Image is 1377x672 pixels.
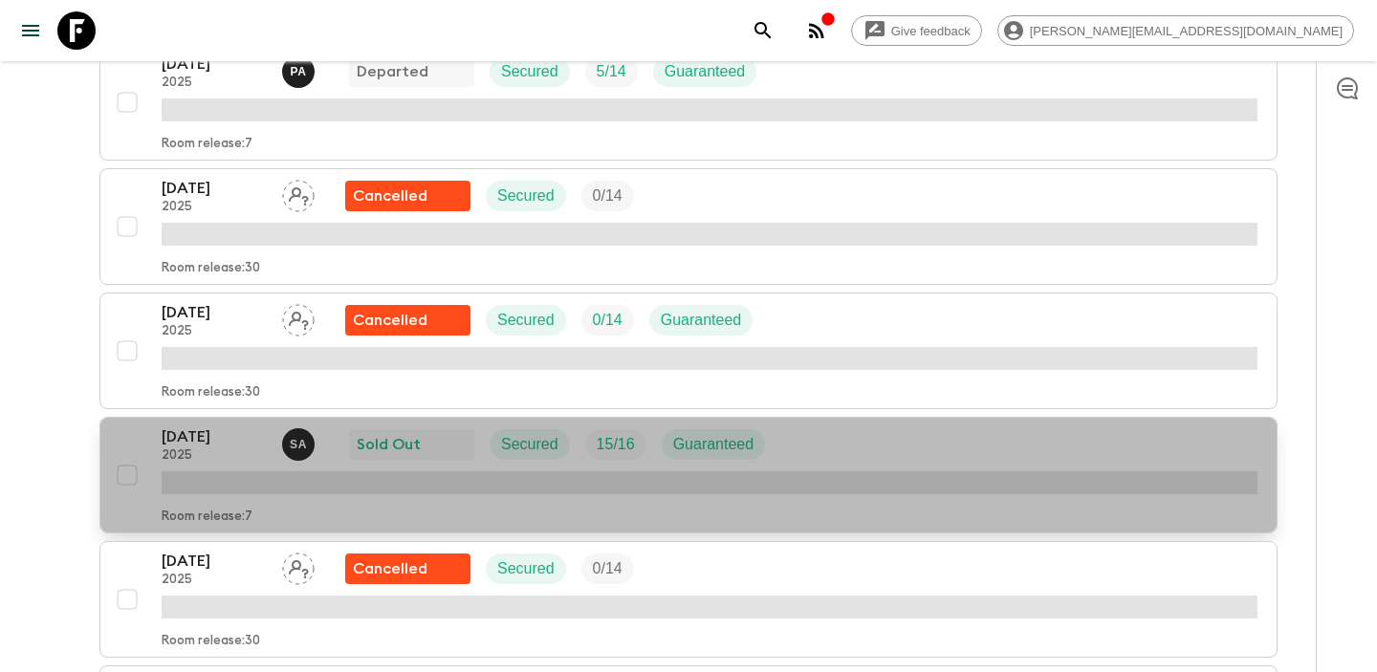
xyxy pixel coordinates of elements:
[162,509,252,525] p: Room release: 7
[597,433,635,456] p: 15 / 16
[501,60,558,83] p: Secured
[597,60,626,83] p: 5 / 14
[99,541,1278,658] button: [DATE]2025Assign pack leaderFlash Pack cancellationSecuredTrip FillRoom release:30
[162,177,267,200] p: [DATE]
[282,310,315,325] span: Assign pack leader
[497,184,555,207] p: Secured
[593,557,623,580] p: 0 / 14
[162,53,267,76] p: [DATE]
[282,428,318,461] button: SA
[581,181,634,211] div: Trip Fill
[162,261,260,276] p: Room release: 30
[162,634,260,649] p: Room release: 30
[345,305,470,336] div: Flash Pack cancellation
[490,56,570,87] div: Secured
[99,44,1278,161] button: [DATE]2025Prasad AdikariDepartedSecuredTrip FillGuaranteedRoom release:7
[282,61,318,76] span: Prasad Adikari
[11,11,50,50] button: menu
[1019,24,1353,38] span: [PERSON_NAME][EMAIL_ADDRESS][DOMAIN_NAME]
[282,185,315,201] span: Assign pack leader
[162,200,267,215] p: 2025
[99,417,1278,533] button: [DATE]2025Suren AbeykoonSold OutSecuredTrip FillGuaranteedRoom release:7
[357,60,428,83] p: Departed
[162,324,267,339] p: 2025
[593,309,623,332] p: 0 / 14
[497,557,555,580] p: Secured
[345,553,470,584] div: Flash Pack cancellation
[486,553,566,584] div: Secured
[162,76,267,91] p: 2025
[290,437,307,452] p: S A
[490,429,570,460] div: Secured
[744,11,782,50] button: search adventures
[162,573,267,588] p: 2025
[661,309,742,332] p: Guaranteed
[665,60,746,83] p: Guaranteed
[486,305,566,336] div: Secured
[353,557,427,580] p: Cancelled
[99,293,1278,409] button: [DATE]2025Assign pack leaderFlash Pack cancellationSecuredTrip FillGuaranteedRoom release:30
[162,448,267,464] p: 2025
[673,433,754,456] p: Guaranteed
[581,305,634,336] div: Trip Fill
[282,434,318,449] span: Suren Abeykoon
[585,56,638,87] div: Trip Fill
[162,425,267,448] p: [DATE]
[501,433,558,456] p: Secured
[162,550,267,573] p: [DATE]
[593,184,623,207] p: 0 / 14
[486,181,566,211] div: Secured
[99,168,1278,285] button: [DATE]2025Assign pack leaderFlash Pack cancellationSecuredTrip FillRoom release:30
[353,184,427,207] p: Cancelled
[581,553,634,584] div: Trip Fill
[851,15,982,46] a: Give feedback
[497,309,555,332] p: Secured
[282,558,315,574] span: Assign pack leader
[585,429,646,460] div: Trip Fill
[162,385,260,401] p: Room release: 30
[345,181,470,211] div: Flash Pack cancellation
[162,301,267,324] p: [DATE]
[881,24,981,38] span: Give feedback
[162,137,252,152] p: Room release: 7
[997,15,1354,46] div: [PERSON_NAME][EMAIL_ADDRESS][DOMAIN_NAME]
[357,433,421,456] p: Sold Out
[353,309,427,332] p: Cancelled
